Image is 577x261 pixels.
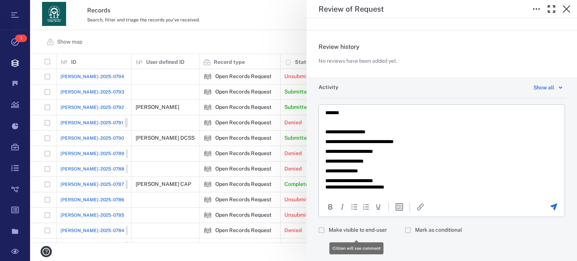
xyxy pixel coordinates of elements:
h6: Activity [319,84,338,91]
span: Make visible to end-user [329,226,387,234]
button: Bold [326,202,335,211]
button: Insert template [395,202,404,211]
span: Mark as conditional [415,226,462,234]
button: Italic [338,202,347,211]
button: Toggle Fullscreen [544,2,559,17]
div: Numbered list [362,202,371,211]
h6: Review history [319,42,565,51]
div: Bullet list [350,202,359,211]
span: Help [17,5,32,12]
button: Close [559,2,574,17]
p: No reviews have been added yet. [319,57,397,65]
span: 1 [15,35,27,42]
button: Send the comment [549,202,558,211]
button: Underline [374,202,383,211]
h5: Review of Request [319,5,384,14]
div: Comment will be marked as non-final decision [405,223,468,237]
div: Citizen will see comment [329,242,384,254]
button: Insert/edit link [416,202,425,211]
iframe: Rich Text Area [319,105,565,196]
body: Rich Text Area. Press ALT-0 for help. [6,6,240,172]
button: Toggle to Edit Boxes [529,2,544,17]
div: Citizen will see comment [319,223,393,237]
div: Show all [533,83,554,92]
